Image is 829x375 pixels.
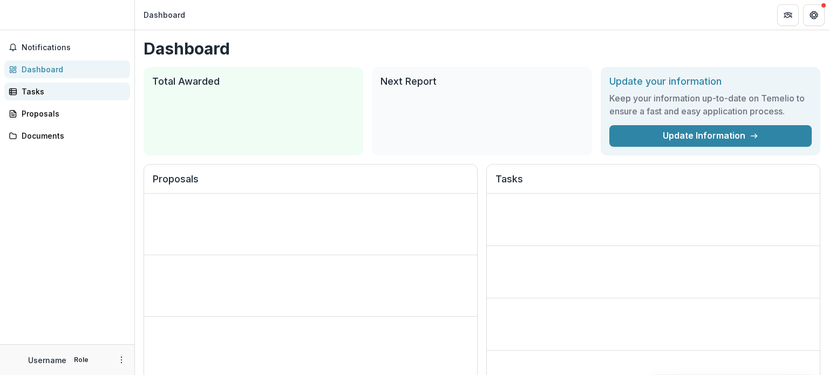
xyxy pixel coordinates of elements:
button: Partners [777,4,799,26]
div: Documents [22,130,121,141]
h1: Dashboard [144,39,820,58]
a: Tasks [4,83,130,100]
div: Tasks [22,86,121,97]
a: Dashboard [4,60,130,78]
a: Documents [4,127,130,145]
h2: Update your information [609,76,812,87]
a: Update Information [609,125,812,147]
h2: Proposals [153,173,468,194]
nav: breadcrumb [139,7,189,23]
a: Proposals [4,105,130,122]
h3: Keep your information up-to-date on Temelio to ensure a fast and easy application process. [609,92,812,118]
div: Dashboard [22,64,121,75]
p: Username [28,354,66,366]
button: More [115,353,128,366]
div: Proposals [22,108,121,119]
button: Get Help [803,4,825,26]
p: Role [71,355,92,365]
div: Dashboard [144,9,185,21]
h2: Next Report [380,76,583,87]
span: Notifications [22,43,126,52]
h2: Tasks [495,173,811,194]
button: Notifications [4,39,130,56]
h2: Total Awarded [152,76,355,87]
